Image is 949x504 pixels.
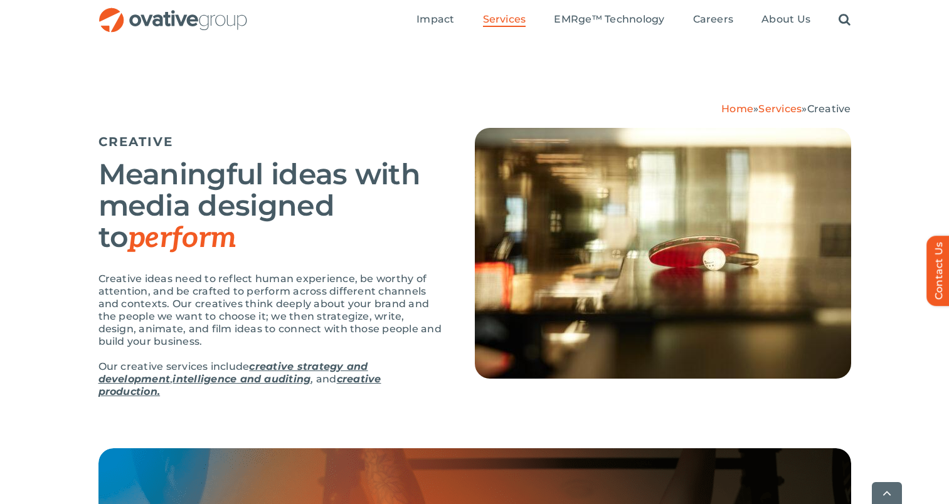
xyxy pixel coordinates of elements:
[721,103,851,115] span: » »
[416,13,454,27] a: Impact
[693,13,734,26] span: Careers
[483,13,526,26] span: Services
[761,13,810,26] span: About Us
[693,13,734,27] a: Careers
[483,13,526,27] a: Services
[128,221,236,256] em: perform
[721,103,753,115] a: Home
[98,134,443,149] h5: CREATIVE
[98,360,368,385] a: creative strategy and development
[98,373,381,397] a: creative production.
[554,13,664,26] span: EMRge™ Technology
[416,13,454,26] span: Impact
[98,6,248,18] a: OG_Full_horizontal_RGB
[758,103,802,115] a: Services
[98,360,443,398] p: Our creative services include , , and
[761,13,810,27] a: About Us
[475,128,851,379] img: Creative – Hero
[554,13,664,27] a: EMRge™ Technology
[807,103,851,115] span: Creative
[172,373,310,385] a: intelligence and auditing
[839,13,851,27] a: Search
[98,273,443,348] p: Creative ideas need to reflect human experience, be worthy of attention, and be crafted to perfor...
[98,159,443,254] h2: Meaningful ideas with media designed to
